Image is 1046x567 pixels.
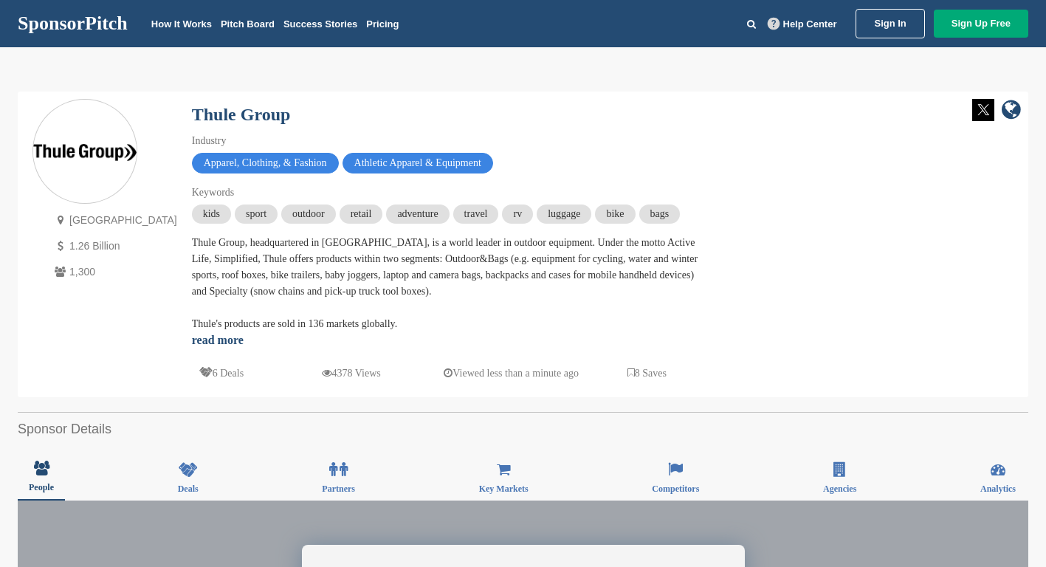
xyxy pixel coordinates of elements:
[192,235,709,349] div: Thule Group, headquartered in [GEOGRAPHIC_DATA], is a world leader in outdoor equipment. Under th...
[221,18,275,30] a: Pitch Board
[192,153,339,173] span: Apparel, Clothing, & Fashion
[29,483,54,492] span: People
[537,205,591,224] span: luggage
[639,205,681,224] span: bags
[856,9,924,38] a: Sign In
[343,153,493,173] span: Athletic Apparel & Equipment
[51,237,177,255] p: 1.26 Billion
[322,364,381,382] p: 4378 Views
[340,205,383,224] span: retail
[444,364,579,382] p: Viewed less than a minute ago
[178,484,199,493] span: Deals
[18,14,128,33] a: SponsorPitch
[18,419,1028,439] h2: Sponsor Details
[199,364,244,382] p: 6 Deals
[595,205,635,224] span: bike
[192,334,244,346] a: read more
[192,133,709,149] div: Industry
[823,484,856,493] span: Agencies
[934,10,1028,38] a: Sign Up Free
[453,205,499,224] span: travel
[192,105,291,124] a: Thule Group
[366,18,399,30] a: Pricing
[765,16,840,32] a: Help Center
[151,18,212,30] a: How It Works
[51,211,177,230] p: [GEOGRAPHIC_DATA]
[281,205,336,224] span: outdoor
[386,205,449,224] span: adventure
[322,484,355,493] span: Partners
[51,263,177,281] p: 1,300
[502,205,533,224] span: rv
[652,484,699,493] span: Competitors
[980,484,1016,493] span: Analytics
[972,99,994,121] img: Twitter white
[627,364,667,382] p: 8 Saves
[192,185,709,201] div: Keywords
[33,144,137,161] img: Sponsorpitch & Thule Group
[1002,99,1021,123] a: company link
[479,484,529,493] span: Key Markets
[235,205,278,224] span: sport
[192,205,231,224] span: kids
[283,18,357,30] a: Success Stories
